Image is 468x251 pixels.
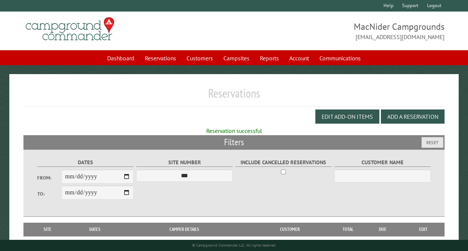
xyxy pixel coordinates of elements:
[421,137,443,148] button: Reset
[68,223,122,236] th: Dates
[23,127,445,135] div: Reservation successful
[285,51,313,65] a: Account
[140,51,181,65] a: Reservations
[315,109,379,124] button: Edit Add-on Items
[37,158,134,167] label: Dates
[363,223,402,236] th: Due
[182,51,217,65] a: Customers
[234,20,445,41] span: MacNider Campgrounds [EMAIL_ADDRESS][DOMAIN_NAME]
[315,51,365,65] a: Communications
[381,109,445,124] button: Add a Reservation
[136,158,233,167] label: Site Number
[27,223,68,236] th: Site
[37,190,61,197] label: To:
[103,51,139,65] a: Dashboard
[402,223,445,236] th: Edit
[333,223,363,236] th: Total
[255,51,283,65] a: Reports
[23,86,445,107] h1: Reservations
[235,158,332,167] label: Include Cancelled Reservations
[192,243,276,248] small: © Campground Commander LLC. All rights reserved.
[246,223,333,236] th: Customer
[23,15,117,44] img: Campground Commander
[219,51,254,65] a: Campsites
[334,158,431,167] label: Customer Name
[23,135,445,149] h2: Filters
[122,223,247,236] th: Camper Details
[37,174,61,181] label: From:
